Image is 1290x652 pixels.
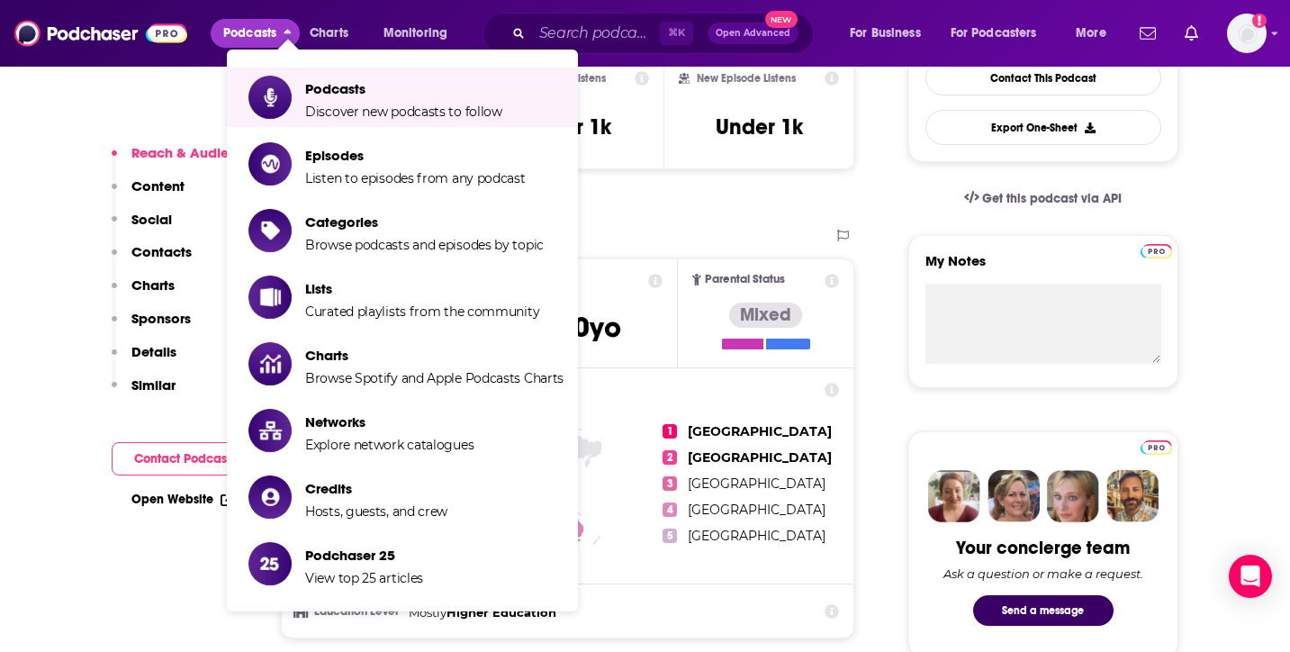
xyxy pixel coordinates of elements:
span: Parental Status [705,274,785,285]
div: Open Intercom Messenger [1229,555,1272,598]
span: Podcasts [223,21,276,46]
div: Ask a question or make a request. [943,566,1143,581]
span: Credits [305,480,447,497]
span: [GEOGRAPHIC_DATA] [688,475,825,492]
span: Categories [305,213,544,231]
button: close menu [211,19,300,48]
button: Contacts [112,243,192,276]
button: Similar [112,376,176,410]
span: 3 [663,476,677,491]
button: Open AdvancedNew [708,23,798,44]
span: New [765,11,798,28]
p: Details [131,343,176,360]
button: Show profile menu [1227,14,1267,53]
img: Jules Profile [1047,470,1099,522]
span: [GEOGRAPHIC_DATA] [688,423,832,439]
a: Pro website [1141,438,1172,455]
span: Episodes [305,147,526,164]
label: My Notes [925,252,1161,284]
a: Contact This Podcast [925,60,1161,95]
a: Charts [298,19,359,48]
div: Your concierge team [956,537,1130,559]
button: Sponsors [112,310,191,343]
span: Networks [305,413,474,430]
span: Browse Spotify and Apple Podcasts Charts [305,370,564,386]
span: 4 [663,503,677,517]
span: Podcasts [305,80,502,97]
p: Sponsors [131,310,191,327]
img: User Profile [1227,14,1267,53]
span: Listen to episodes from any podcast [305,170,526,186]
button: open menu [939,19,1063,48]
span: More [1076,21,1106,46]
button: Export One-Sheet [925,110,1161,145]
span: Get this podcast via API [982,191,1122,206]
span: View top 25 articles [305,570,423,586]
a: Open Website [131,492,233,507]
p: Charts [131,276,175,294]
span: Logged in as SolComms [1227,14,1267,53]
button: Details [112,343,176,376]
span: Hosts, guests, and crew [305,503,447,520]
span: 2 [663,450,677,465]
h2: New Episode Listens [697,72,796,85]
img: Podchaser Pro [1141,440,1172,455]
span: Charts [305,347,564,364]
a: Pro website [1141,241,1172,258]
span: [GEOGRAPHIC_DATA] [688,528,825,544]
p: Contacts [131,243,192,260]
h3: Under 1k [716,113,803,140]
span: Charts [310,21,348,46]
button: open menu [837,19,943,48]
div: Search podcasts, credits, & more... [500,13,831,54]
button: open menu [371,19,471,48]
input: Search podcasts, credits, & more... [532,19,660,48]
span: For Podcasters [951,21,1037,46]
span: [GEOGRAPHIC_DATA] [688,449,832,466]
span: Monitoring [383,21,447,46]
img: Jon Profile [1106,470,1159,522]
span: ⌘ K [660,22,693,45]
span: 5 [663,529,677,543]
button: Content [112,177,185,211]
button: Reach & Audience [112,144,253,177]
img: Podchaser - Follow, Share and Rate Podcasts [14,16,187,50]
a: Show notifications dropdown [1177,18,1205,49]
span: Curated playlists from the community [305,303,539,320]
p: Reach & Audience [131,144,253,161]
a: Show notifications dropdown [1132,18,1163,49]
span: 1 [663,424,677,439]
span: Browse podcasts and episodes by topic [305,237,544,253]
svg: Add a profile image [1252,14,1267,28]
img: Barbara Profile [988,470,1040,522]
span: Discover new podcasts to follow [305,104,502,120]
button: open menu [1063,19,1129,48]
p: Content [131,177,185,195]
a: Get this podcast via API [950,177,1137,221]
button: Send a message [973,595,1114,626]
img: Sydney Profile [928,470,980,522]
img: Podchaser Pro [1141,244,1172,258]
span: Podchaser 25 [305,547,423,564]
button: Contact Podcast [112,442,253,475]
span: Lists [305,280,539,297]
button: Social [112,211,172,244]
button: Charts [112,276,175,310]
p: Social [131,211,172,228]
span: Open Advanced [716,29,790,38]
span: Explore network catalogues [305,437,474,453]
p: Similar [131,376,176,394]
span: For Business [850,21,921,46]
div: Mixed [729,303,802,328]
span: [GEOGRAPHIC_DATA] [688,502,825,518]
